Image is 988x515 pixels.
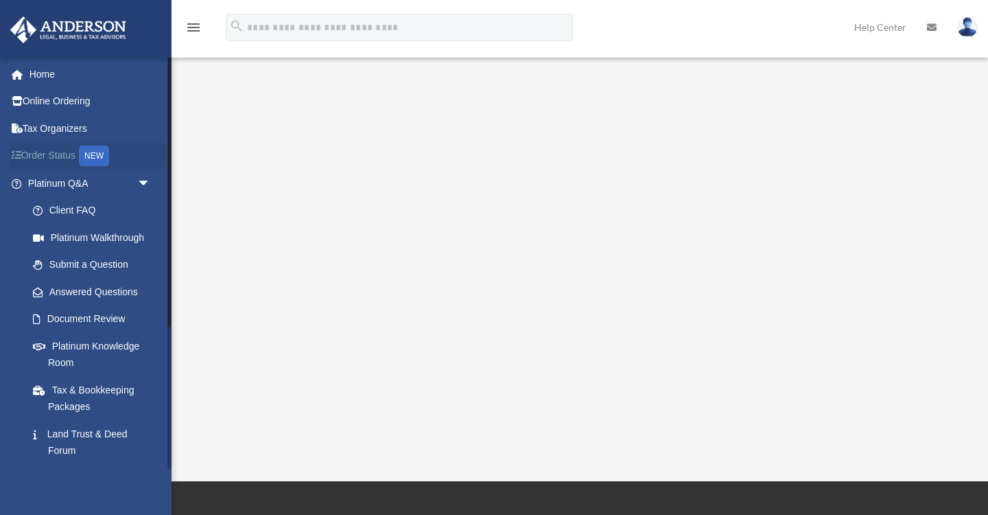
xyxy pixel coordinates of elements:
[19,197,172,225] a: Client FAQ
[10,115,172,142] a: Tax Organizers
[19,376,172,420] a: Tax & Bookkeeping Packages
[79,146,109,166] div: NEW
[6,16,130,43] img: Anderson Advisors Platinum Portal
[137,170,165,198] span: arrow_drop_down
[10,142,172,170] a: Order StatusNEW
[185,24,202,36] a: menu
[19,332,172,376] a: Platinum Knowledge Room
[19,224,165,251] a: Platinum Walkthrough
[19,464,172,492] a: Portal Feedback
[10,170,172,197] a: Platinum Q&Aarrow_drop_down
[19,420,172,464] a: Land Trust & Deed Forum
[19,306,172,333] a: Document Review
[19,251,172,279] a: Submit a Question
[185,19,202,36] i: menu
[19,278,172,306] a: Answered Questions
[229,19,244,34] i: search
[957,17,978,37] img: User Pic
[10,88,172,115] a: Online Ordering
[10,60,172,88] a: Home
